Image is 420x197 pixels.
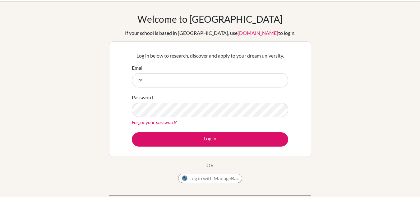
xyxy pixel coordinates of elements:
button: Log in with ManageBac [178,174,242,183]
a: Forgot your password? [132,119,177,125]
h1: Welcome to [GEOGRAPHIC_DATA] [137,13,283,25]
button: Log in [132,132,288,147]
label: Email [132,64,144,72]
p: Log in below to research, discover and apply to your dream university. [132,52,288,59]
div: If your school is based in [GEOGRAPHIC_DATA], use to login. [125,29,295,37]
a: [DOMAIN_NAME] [238,30,278,36]
p: OR [206,162,214,169]
label: Password [132,94,153,101]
